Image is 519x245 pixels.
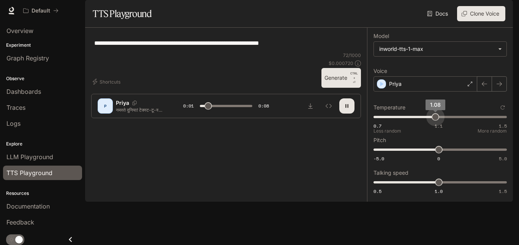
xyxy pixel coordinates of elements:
[373,123,381,129] span: 0.7
[129,101,140,105] button: Copy Voice ID
[350,71,358,80] p: CTRL +
[321,98,336,114] button: Inspect
[437,155,440,162] span: 0
[99,100,111,112] div: P
[343,52,361,58] p: 72 / 1000
[426,6,451,21] a: Docs
[435,123,443,129] span: 1.1
[373,170,408,175] p: Talking speed
[373,105,405,110] p: Temperature
[373,138,386,143] p: Pitch
[457,6,505,21] button: Clone Voice
[116,107,165,113] p: नमस्ते दुनिया! टेक्स्ट-टू-स्पीच मॉडल बनने के लिए यह कितना शानदार दिन है!
[258,102,269,110] span: 0:08
[435,188,443,194] span: 1.0
[373,188,381,194] span: 0.5
[374,42,506,56] div: inworld-tts-1-max
[91,76,123,88] button: Shortcuts
[183,102,194,110] span: 0:01
[373,129,401,133] p: Less random
[373,68,387,74] p: Voice
[430,101,441,108] span: 1.08
[32,8,50,14] p: Default
[499,123,507,129] span: 1.5
[499,155,507,162] span: 5.0
[478,129,507,133] p: More random
[350,71,358,85] p: ⏎
[93,6,152,21] h1: TTS Playground
[329,60,353,66] p: $ 0.000720
[116,99,129,107] p: Priya
[373,155,384,162] span: -5.0
[303,98,318,114] button: Download audio
[321,68,361,88] button: GenerateCTRL +⏎
[498,103,507,112] button: Reset to default
[389,80,402,88] p: Priya
[373,33,389,39] p: Model
[499,188,507,194] span: 1.5
[379,45,494,53] div: inworld-tts-1-max
[20,3,62,18] button: All workspaces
